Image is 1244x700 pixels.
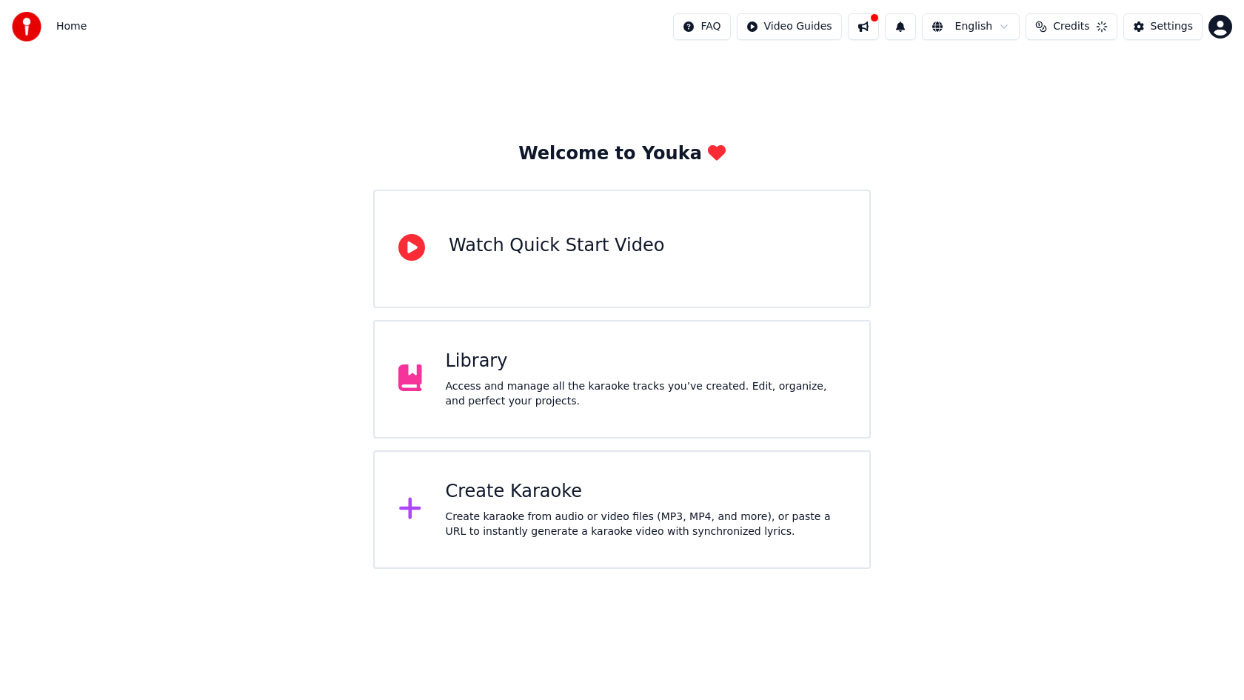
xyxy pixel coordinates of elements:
div: Welcome to Youka [518,142,726,166]
div: Watch Quick Start Video [449,234,664,258]
img: youka [12,12,41,41]
div: Create karaoke from audio or video files (MP3, MP4, and more), or paste a URL to instantly genera... [446,510,846,539]
button: FAQ [673,13,730,40]
button: Credits [1026,13,1117,40]
div: Create Karaoke [446,480,846,504]
button: Video Guides [737,13,842,40]
div: Settings [1151,19,1193,34]
span: Home [56,19,87,34]
span: Credits [1053,19,1089,34]
button: Settings [1123,13,1203,40]
nav: breadcrumb [56,19,87,34]
div: Access and manage all the karaoke tracks you’ve created. Edit, organize, and perfect your projects. [446,379,846,409]
div: Library [446,350,846,373]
